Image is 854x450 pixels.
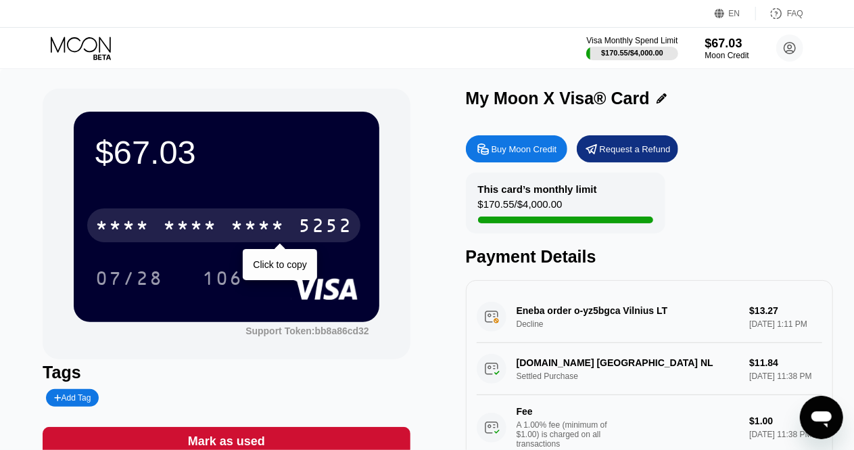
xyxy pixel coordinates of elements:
div: 5252 [298,217,352,238]
div: Support Token:bb8a86cd32 [245,325,369,336]
div: Support Token: bb8a86cd32 [245,325,369,336]
div: Visa Monthly Spend Limit [586,36,678,45]
div: $1.00 [749,415,822,426]
div: Fee [517,406,611,417]
div: $67.03 [95,133,358,171]
div: My Moon X Visa® Card [466,89,650,108]
div: 106 [192,261,253,295]
div: This card’s monthly limit [478,183,597,195]
div: Moon Credit [705,51,749,60]
div: Buy Moon Credit [492,143,557,155]
div: Tags [43,363,410,382]
div: Request a Refund [577,135,678,162]
div: Add Tag [46,389,99,407]
div: $67.03 [705,37,749,51]
div: 106 [202,269,243,291]
div: Payment Details [466,247,833,267]
div: 07/28 [95,269,163,291]
div: Request a Refund [600,143,671,155]
iframe: Button to launch messaging window [800,396,843,439]
div: Buy Moon Credit [466,135,567,162]
div: EN [715,7,756,20]
div: FAQ [787,9,803,18]
div: A 1.00% fee (minimum of $1.00) is charged on all transactions [517,420,618,449]
div: FAQ [756,7,803,20]
div: $67.03Moon Credit [705,37,749,60]
div: 07/28 [85,261,173,295]
div: EN [729,9,740,18]
div: $170.55 / $4,000.00 [478,198,563,217]
div: Add Tag [54,393,91,403]
div: Mark as used [188,434,265,449]
div: [DATE] 11:38 PM [749,430,822,439]
div: Visa Monthly Spend Limit$170.55/$4,000.00 [586,36,678,60]
div: $170.55 / $4,000.00 [601,49,663,57]
div: Click to copy [253,259,306,270]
